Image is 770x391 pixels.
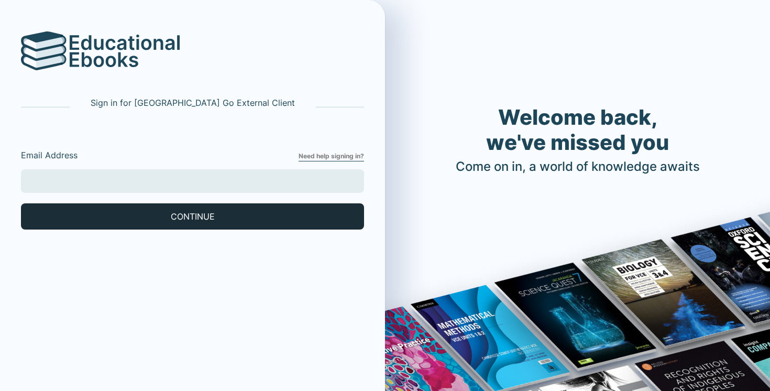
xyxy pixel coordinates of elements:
h4: Come on in, a world of knowledge awaits [456,159,700,175]
a: Need help signing in? [299,151,364,161]
button: CONTINUE [21,203,364,230]
label: Email Address [21,149,299,161]
h1: Welcome back, we've missed you [456,105,700,155]
p: Sign in for [GEOGRAPHIC_DATA] Go External Client [91,96,295,109]
img: logo-text.svg [70,35,180,67]
img: logo.svg [21,31,67,70]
